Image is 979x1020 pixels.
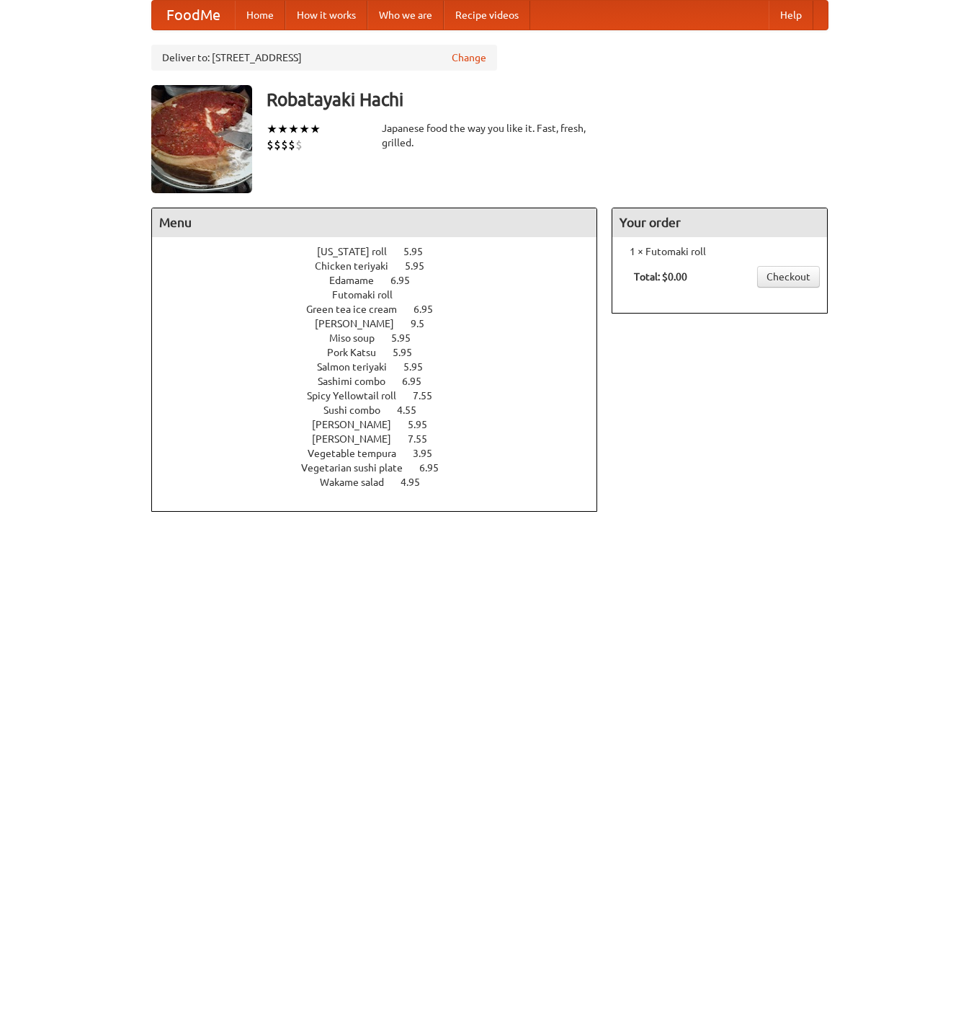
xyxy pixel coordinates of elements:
[320,476,398,488] span: Wakame salad
[327,347,439,358] a: Pork Katsu 5.95
[620,244,820,259] li: 1 × Futomaki roll
[332,289,434,301] a: Futomaki roll
[295,137,303,153] li: $
[151,45,497,71] div: Deliver to: [STREET_ADDRESS]
[612,208,827,237] h4: Your order
[329,275,437,286] a: Edamame 6.95
[317,361,401,373] span: Salmon teriyaki
[419,462,453,474] span: 6.95
[327,347,390,358] span: Pork Katsu
[288,121,299,137] li: ★
[310,121,321,137] li: ★
[312,419,454,430] a: [PERSON_NAME] 5.95
[285,1,367,30] a: How it works
[411,318,439,329] span: 9.5
[769,1,813,30] a: Help
[274,137,281,153] li: $
[308,448,459,459] a: Vegetable tempura 3.95
[757,266,820,288] a: Checkout
[315,318,451,329] a: [PERSON_NAME] 9.5
[634,271,687,283] b: Total: $0.00
[444,1,530,30] a: Recipe videos
[397,404,431,416] span: 4.55
[401,476,434,488] span: 4.95
[332,289,407,301] span: Futomaki roll
[452,50,486,65] a: Change
[307,390,411,402] span: Spicy Yellowtail roll
[315,260,451,272] a: Chicken teriyaki 5.95
[391,332,425,344] span: 5.95
[307,390,459,402] a: Spicy Yellowtail roll 7.55
[152,208,597,237] h4: Menu
[413,390,447,402] span: 7.55
[329,332,437,344] a: Miso soup 5.95
[408,433,442,445] span: 7.55
[318,376,448,387] a: Sashimi combo 6.95
[315,260,403,272] span: Chicken teriyaki
[315,318,408,329] span: [PERSON_NAME]
[390,275,424,286] span: 6.95
[403,361,437,373] span: 5.95
[403,246,437,257] span: 5.95
[323,404,443,416] a: Sushi combo 4.55
[299,121,310,137] li: ★
[288,137,295,153] li: $
[318,376,400,387] span: Sashimi combo
[301,462,417,474] span: Vegetarian sushi plate
[323,404,395,416] span: Sushi combo
[393,347,426,358] span: 5.95
[312,419,406,430] span: [PERSON_NAME]
[382,121,598,150] div: Japanese food the way you like it. Fast, fresh, grilled.
[312,433,406,445] span: [PERSON_NAME]
[267,137,274,153] li: $
[367,1,444,30] a: Who we are
[151,85,252,193] img: angular.jpg
[306,303,460,315] a: Green tea ice cream 6.95
[152,1,235,30] a: FoodMe
[306,303,411,315] span: Green tea ice cream
[317,246,450,257] a: [US_STATE] roll 5.95
[405,260,439,272] span: 5.95
[329,332,389,344] span: Miso soup
[267,85,828,114] h3: Robatayaki Hachi
[402,376,436,387] span: 6.95
[312,433,454,445] a: [PERSON_NAME] 7.55
[413,303,447,315] span: 6.95
[317,246,401,257] span: [US_STATE] roll
[277,121,288,137] li: ★
[329,275,388,286] span: Edamame
[235,1,285,30] a: Home
[267,121,277,137] li: ★
[413,448,447,459] span: 3.95
[317,361,450,373] a: Salmon teriyaki 5.95
[408,419,442,430] span: 5.95
[301,462,465,474] a: Vegetarian sushi plate 6.95
[320,476,447,488] a: Wakame salad 4.95
[308,448,411,459] span: Vegetable tempura
[281,137,288,153] li: $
